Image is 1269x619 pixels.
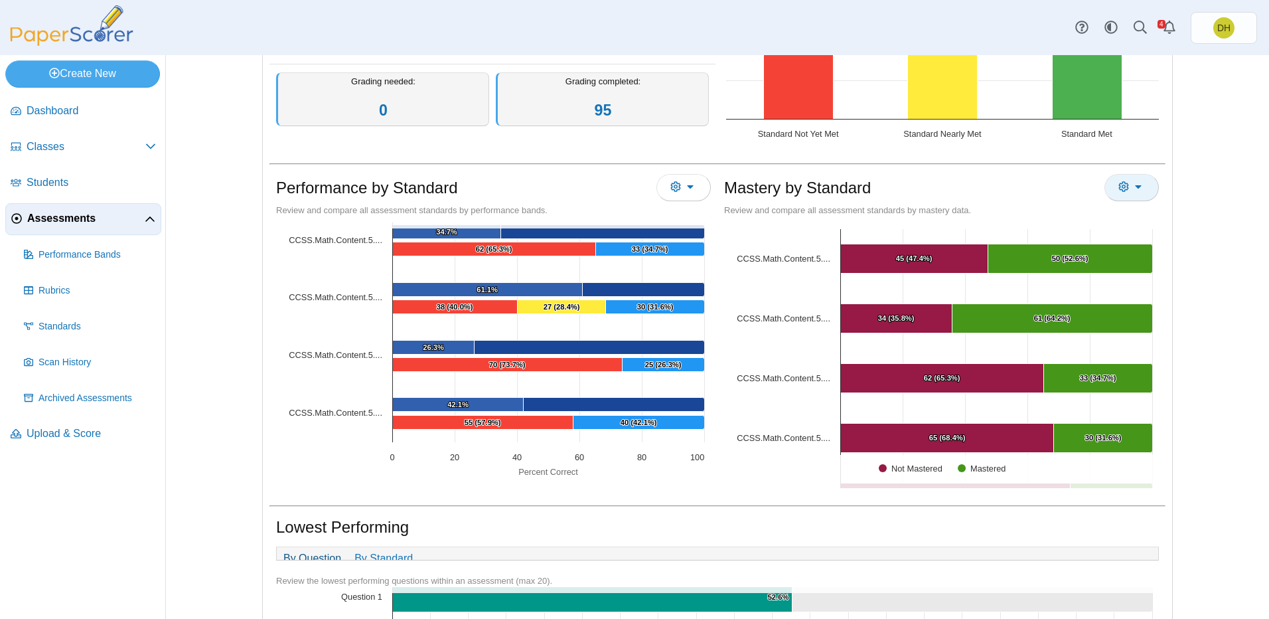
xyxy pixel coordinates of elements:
[637,452,646,462] text: 80
[737,433,830,443] tspan: CCSS.Math.Content.5....
[489,361,526,369] text: 70 (73.7%)
[276,90,711,488] svg: Interactive chart
[929,434,966,442] text: 65 (68.4%)
[1080,374,1116,382] text: 33 (34.7%)
[1034,314,1071,322] text: 61 (64.2%)
[289,350,382,360] tspan: CCSS.Math.Content.5....
[1217,23,1231,33] span: Dennis Hale
[276,72,489,126] div: Grading needed:
[38,320,156,333] span: Standards
[841,424,1054,453] path: [object Object], 65. Not Mastered.
[5,5,138,46] img: PaperScorer
[1044,364,1153,393] path: [object Object], 33. Mastered.
[878,314,915,322] text: 34 (35.8%)
[1053,32,1122,120] path: Standard Met, 23. Overall Assessment Performance.
[575,452,584,462] text: 60
[5,132,161,163] a: Classes
[645,361,682,369] text: 25 (26.3%)
[573,416,705,430] path: [object Object], 40. Standard Exceeded.
[475,110,705,412] g: Average Percent Not Correct, bar series 1 of 6 with 6 bars.
[1061,129,1112,139] text: Standard Met
[276,205,711,217] div: Review and compare all assessment standards by performance bands.
[496,72,709,126] div: Grading completed:
[952,244,1153,573] g: Mastered, bar series 1 of 2 with 6 bars.
[393,283,583,297] path: [object Object], 61.052630526315816. Average Percent Correct.
[477,286,498,294] text: 61.1%
[958,462,1006,474] button: Show Mastered
[348,547,419,570] a: By Standard
[341,592,382,602] text: Question 1
[952,304,1153,333] path: [object Object], 61. Mastered.
[758,129,839,139] text: Standard Not Yet Met
[501,225,705,239] path: [object Object], 65.26315789473685. Average Percent Not Correct.
[379,102,388,119] a: 0
[289,408,382,418] tspan: CCSS.Math.Content.5....
[27,211,145,226] span: Assessments
[896,254,933,262] text: 45 (47.4%)
[393,341,475,355] path: [object Object], 26.31578947368421. Average Percent Correct.
[841,244,1071,573] g: Not Mastered, bar series 2 of 2 with 6 bars.
[276,222,711,488] div: Chart. Highcharts interactive chart.
[637,303,674,311] text: 30 (31.6%)
[504,127,705,430] g: Standard Exceeded, bar series 3 of 6 with 6 bars.
[621,418,657,426] text: 40 (42.1%)
[841,304,952,333] path: [object Object], 34. Not Mastered.
[436,228,457,236] text: 34.7%
[27,104,156,118] span: Dashboard
[393,300,518,314] path: [object Object], 38. Standard Not Yet Met.
[737,254,830,264] a: CCSS.Math.Content.5.MD.C.3
[656,174,711,201] button: More options
[19,383,161,414] a: Archived Assessments
[277,547,348,570] a: By Question
[891,464,942,474] text: Not Mastered
[5,96,161,128] a: Dashboard
[393,242,596,256] path: [object Object], 62. Standard Not Yet Met.
[903,129,982,139] text: Standard Nearly Met
[393,583,792,612] path: Question 1, 52.6%. % of Points Earned.
[1191,12,1257,44] a: Dennis Hale
[27,426,156,441] span: Upload & Score
[1155,13,1184,43] a: Alerts
[512,452,522,462] text: 40
[1071,484,1153,513] path: [object Object], 25. Mastered.
[5,37,138,48] a: PaperScorer
[38,392,156,405] span: Archived Assessments
[390,452,394,462] text: 0
[606,300,705,314] path: [object Object], 30. Standard Exceeded.
[737,433,830,443] a: CCSS.Math.Content.5.NBT.B.5
[623,358,705,372] path: [object Object], 25. Standard Exceeded.
[724,177,871,199] h1: Mastery by Standard
[924,374,960,382] text: 62 (65.3%)
[437,303,473,311] text: 38 (40.0%)
[841,244,988,274] path: [object Object], 45. Not Mastered.
[737,254,830,264] tspan: CCSS.Math.Content.5....
[19,311,161,343] a: Standards
[393,127,623,430] g: Standard Not Yet Met, bar series 6 of 6 with 6 bars.
[690,452,704,462] text: 100
[393,416,573,430] path: [object Object], 55. Standard Not Yet Met.
[27,175,156,190] span: Students
[1213,17,1234,39] span: Dennis Hale
[5,418,161,450] a: Upload & Score
[737,373,830,383] a: CCSS.Math.Content.5.MD.C.5
[988,244,1153,274] path: [object Object], 50. Mastered.
[1054,424,1153,453] path: [object Object], 30. Mastered.
[737,313,830,323] a: CCSS.Math.Content.5.MD.C.4
[289,235,382,245] tspan: CCSS.Math.Content.5....
[841,364,1044,393] path: [object Object], 62. Not Mastered.
[475,341,705,355] path: [object Object], 73.6842105263158. Average Percent Not Correct.
[841,484,1071,513] path: [object Object], 70. Not Mastered.
[583,283,705,297] path: [object Object], 38.947369473684184. Average Percent Not Correct.
[19,347,161,379] a: Scan History
[792,583,1153,612] path: Question 1, 47.4. .
[724,222,1159,488] div: Chart. Highcharts interactive chart.
[595,102,612,119] a: 95
[289,292,382,302] a: [object Object]
[447,400,469,408] text: 42.1%
[289,408,382,418] a: [object Object]
[38,284,156,298] span: Rubrics
[1085,434,1122,442] text: 30 (31.6%)
[737,373,830,383] tspan: CCSS.Math.Content.5....
[450,452,459,462] text: 20
[1104,174,1159,201] button: More options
